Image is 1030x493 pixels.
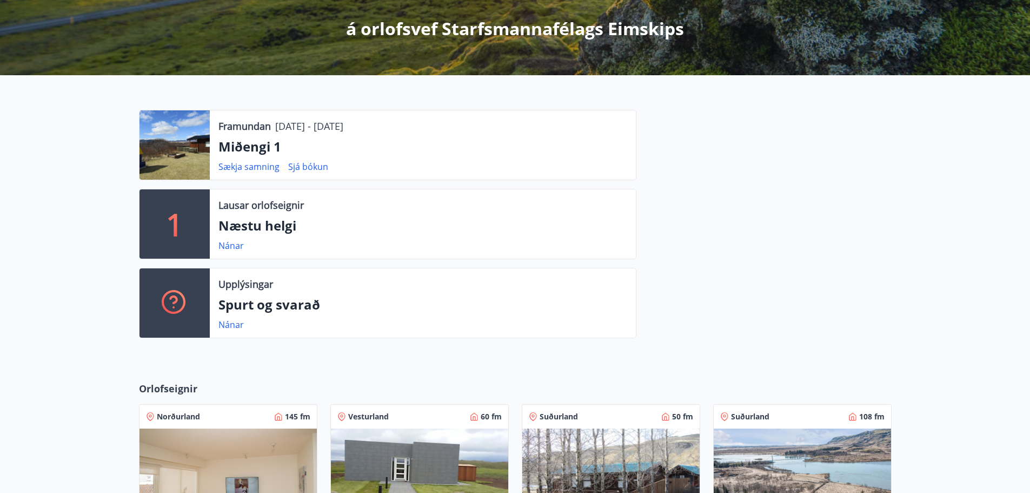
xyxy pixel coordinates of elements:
[218,198,304,212] p: Lausar orlofseignir
[285,411,310,422] span: 145 fm
[346,17,684,41] p: á orlofsvef Starfsmannafélags Eimskips
[218,277,273,291] p: Upplýsingar
[348,411,389,422] span: Vesturland
[218,161,280,173] a: Sækja samning
[218,119,271,133] p: Framundan
[139,382,197,396] span: Orlofseignir
[218,319,244,331] a: Nánar
[218,137,627,156] p: Miðengi 1
[859,411,885,422] span: 108 fm
[540,411,578,422] span: Suðurland
[672,411,693,422] span: 50 fm
[288,161,328,173] a: Sjá bókun
[157,411,200,422] span: Norðurland
[166,203,183,245] p: 1
[481,411,502,422] span: 60 fm
[218,240,244,252] a: Nánar
[731,411,769,422] span: Suðurland
[218,216,627,235] p: Næstu helgi
[275,119,343,133] p: [DATE] - [DATE]
[218,295,627,314] p: Spurt og svarað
